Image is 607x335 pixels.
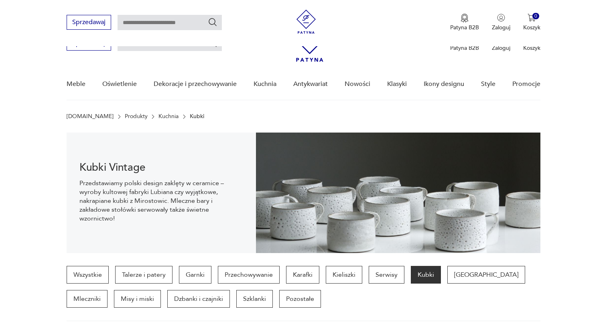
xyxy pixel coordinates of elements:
[286,266,319,284] a: Karafki
[523,24,540,31] p: Koszyk
[450,24,479,31] p: Patyna B2B
[67,15,111,30] button: Sprzedawaj
[345,69,370,100] a: Nowości
[447,266,525,284] a: [GEOGRAPHIC_DATA]
[208,17,217,27] button: Szukaj
[167,290,230,308] a: Dzbanki i czajniki
[236,290,273,308] a: Szklanki
[497,14,505,22] img: Ikonka użytkownika
[154,69,237,100] a: Dekoracje i przechowywanie
[293,69,328,100] a: Antykwariat
[67,41,111,47] a: Sprzedawaj
[492,24,510,31] p: Zaloguj
[424,69,464,100] a: Ikony designu
[387,69,407,100] a: Klasyki
[450,14,479,31] a: Ikona medaluPatyna B2B
[218,266,280,284] a: Przechowywanie
[523,44,540,52] p: Koszyk
[67,290,108,308] a: Mleczniki
[294,10,318,34] img: Patyna - sklep z meblami i dekoracjami vintage
[190,113,204,120] p: Kubki
[254,69,276,100] a: Kuchnia
[450,44,479,52] p: Patyna B2B
[115,266,173,284] a: Talerze i patery
[492,14,510,31] button: Zaloguj
[450,14,479,31] button: Patyna B2B
[67,266,109,284] a: Wszystkie
[532,13,539,20] div: 0
[523,14,540,31] button: 0Koszyk
[79,163,243,172] h1: Kubki Vintage
[279,290,321,308] a: Pozostałe
[114,290,161,308] a: Misy i miski
[67,69,85,100] a: Meble
[67,20,111,26] a: Sprzedawaj
[179,266,211,284] a: Garnki
[369,266,404,284] a: Serwisy
[528,14,536,22] img: Ikona koszyka
[481,69,495,100] a: Style
[67,113,114,120] a: [DOMAIN_NAME]
[411,266,441,284] a: Kubki
[512,69,540,100] a: Promocje
[102,69,137,100] a: Oświetlenie
[326,266,362,284] a: Kieliszki
[461,14,469,22] img: Ikona medalu
[158,113,179,120] a: Kuchnia
[125,113,148,120] a: Produkty
[256,133,540,253] img: c6889ce7cfaffc5c673006ca7561ba64.jpg
[79,179,243,223] p: Przedstawiamy polski design zaklęty w ceramice – wyroby kultowej fabryki Lubiana czy wyjątkowe, n...
[492,44,510,52] p: Zaloguj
